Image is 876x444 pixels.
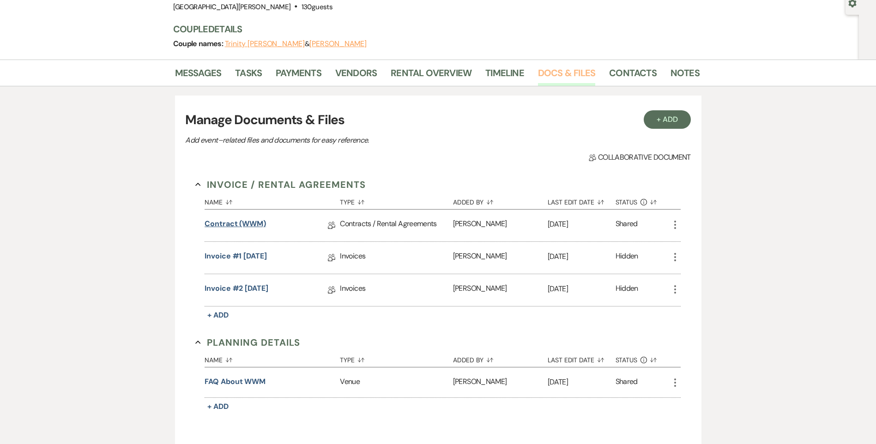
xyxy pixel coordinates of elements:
[205,251,267,265] a: Invoice #1 [DATE]
[548,349,616,367] button: Last Edit Date
[205,192,340,209] button: Name
[616,376,638,389] div: Shared
[185,110,690,130] h3: Manage Documents & Files
[453,274,548,306] div: [PERSON_NAME]
[453,192,548,209] button: Added By
[173,2,291,12] span: [GEOGRAPHIC_DATA][PERSON_NAME]
[205,309,231,322] button: + Add
[548,283,616,295] p: [DATE]
[453,349,548,367] button: Added By
[340,192,453,209] button: Type
[185,134,508,146] p: Add event–related files and documents for easy reference.
[548,192,616,209] button: Last Edit Date
[175,66,222,86] a: Messages
[616,251,638,265] div: Hidden
[195,178,366,192] button: Invoice / Rental Agreements
[340,349,453,367] button: Type
[616,192,670,209] button: Status
[173,23,690,36] h3: Couple Details
[548,251,616,263] p: [DATE]
[589,152,690,163] span: Collaborative document
[205,283,268,297] a: Invoice #2 [DATE]
[644,110,691,129] button: + Add
[616,357,638,363] span: Status
[453,210,548,241] div: [PERSON_NAME]
[235,66,262,86] a: Tasks
[205,349,340,367] button: Name
[205,218,266,233] a: Contract (WWM)
[195,336,300,349] button: Planning Details
[616,199,638,205] span: Status
[453,367,548,397] div: [PERSON_NAME]
[609,66,657,86] a: Contacts
[225,39,367,48] span: &
[616,283,638,297] div: Hidden
[616,218,638,233] div: Shared
[548,376,616,388] p: [DATE]
[173,39,225,48] span: Couple names:
[340,367,453,397] div: Venue
[453,242,548,274] div: [PERSON_NAME]
[485,66,524,86] a: Timeline
[548,218,616,230] p: [DATE]
[616,349,670,367] button: Status
[538,66,595,86] a: Docs & Files
[207,310,229,320] span: + Add
[205,400,231,413] button: + Add
[340,210,453,241] div: Contracts / Rental Agreements
[309,40,367,48] button: [PERSON_NAME]
[225,40,305,48] button: Trinity [PERSON_NAME]
[391,66,471,86] a: Rental Overview
[335,66,377,86] a: Vendors
[207,402,229,411] span: + Add
[302,2,332,12] span: 130 guests
[671,66,700,86] a: Notes
[340,242,453,274] div: Invoices
[276,66,321,86] a: Payments
[340,274,453,306] div: Invoices
[205,376,266,387] button: FAQ about WWM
